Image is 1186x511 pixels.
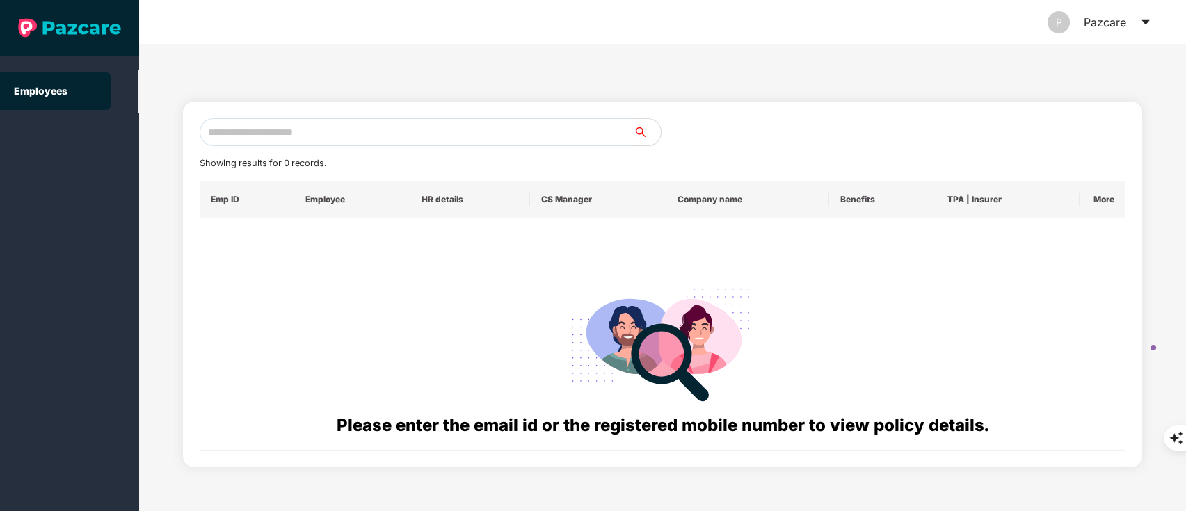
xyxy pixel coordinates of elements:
img: svg+xml;base64,PHN2ZyB4bWxucz0iaHR0cDovL3d3dy53My5vcmcvMjAwMC9zdmciIHdpZHRoPSIyODgiIGhlaWdodD0iMj... [562,271,762,412]
th: Employee [294,181,410,218]
span: Showing results for 0 records. [200,158,326,168]
span: P [1056,11,1062,33]
th: More [1080,181,1126,218]
th: HR details [410,181,530,218]
th: TPA | Insurer [936,181,1080,218]
span: Please enter the email id or the registered mobile number to view policy details. [337,415,988,435]
th: Emp ID [200,181,295,218]
th: Benefits [829,181,936,218]
th: CS Manager [530,181,666,218]
span: caret-down [1140,17,1151,28]
a: Employees [14,85,67,97]
th: Company name [666,181,829,218]
button: search [632,118,662,146]
span: search [632,127,661,138]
